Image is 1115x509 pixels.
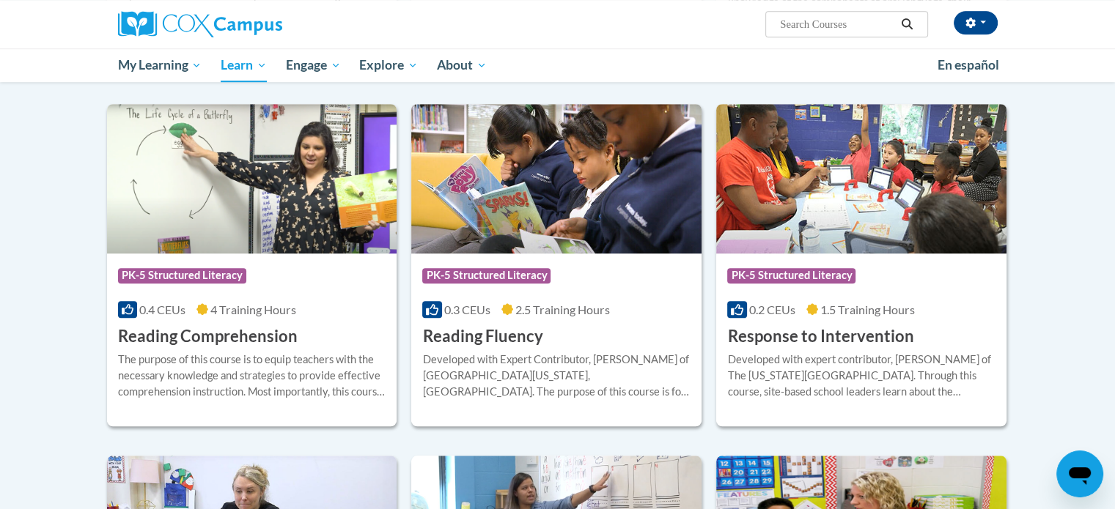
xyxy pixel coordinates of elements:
a: Course LogoPK-5 Structured Literacy0.2 CEUs1.5 Training Hours Response to InterventionDeveloped w... [716,104,1007,426]
span: Explore [359,56,418,74]
div: Developed with expert contributor, [PERSON_NAME] of The [US_STATE][GEOGRAPHIC_DATA]. Through this... [727,352,996,400]
span: 2.5 Training Hours [515,302,610,316]
div: Developed with Expert Contributor, [PERSON_NAME] of [GEOGRAPHIC_DATA][US_STATE], [GEOGRAPHIC_DATA... [422,352,691,400]
span: 0.2 CEUs [749,302,795,316]
a: Learn [211,48,276,82]
iframe: Button to launch messaging window [1056,450,1103,497]
span: About [437,56,487,74]
input: Search Courses [779,15,896,33]
a: Engage [276,48,350,82]
a: Cox Campus [118,11,397,37]
a: En español [928,50,1009,81]
a: Course LogoPK-5 Structured Literacy0.4 CEUs4 Training Hours Reading ComprehensionThe purpose of t... [107,104,397,426]
img: Course Logo [107,104,397,253]
div: Main menu [96,48,1020,82]
img: Course Logo [411,104,702,253]
span: 0.3 CEUs [444,302,490,316]
span: PK-5 Structured Literacy [727,268,855,283]
button: Account Settings [954,11,998,34]
span: Engage [286,56,341,74]
span: My Learning [117,56,202,74]
span: 1.5 Training Hours [820,302,915,316]
h3: Response to Intervention [727,325,913,348]
span: 0.4 CEUs [139,302,185,316]
img: Cox Campus [118,11,282,37]
span: 4 Training Hours [210,302,296,316]
h3: Reading Comprehension [118,325,298,348]
a: Course LogoPK-5 Structured Literacy0.3 CEUs2.5 Training Hours Reading FluencyDeveloped with Exper... [411,104,702,426]
span: En español [938,57,999,73]
img: Course Logo [716,104,1007,253]
span: PK-5 Structured Literacy [118,268,246,283]
div: The purpose of this course is to equip teachers with the necessary knowledge and strategies to pr... [118,352,386,400]
a: Explore [350,48,427,82]
a: My Learning [108,48,212,82]
button: Search [896,15,918,33]
span: Learn [221,56,267,74]
span: PK-5 Structured Literacy [422,268,551,283]
a: About [427,48,496,82]
h3: Reading Fluency [422,325,542,348]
